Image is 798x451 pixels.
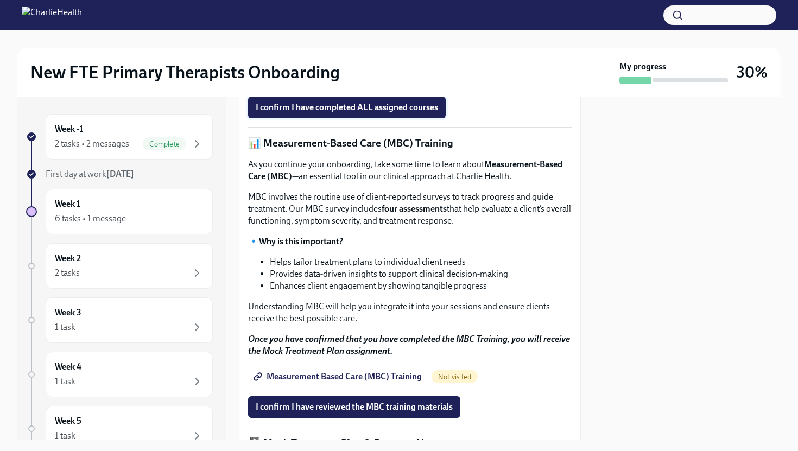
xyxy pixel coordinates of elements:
[256,102,438,113] span: I confirm I have completed ALL assigned courses
[619,61,666,73] strong: My progress
[55,307,81,319] h6: Week 3
[55,198,80,210] h6: Week 1
[55,138,129,150] div: 2 tasks • 2 messages
[270,280,572,292] li: Enhances client engagement by showing tangible progress
[143,140,186,148] span: Complete
[55,123,83,135] h6: Week -1
[55,267,80,279] div: 2 tasks
[737,62,768,82] h3: 30%
[26,168,213,180] a: First day at work[DATE]
[256,402,453,412] span: I confirm I have reviewed the MBC training materials
[432,373,478,381] span: Not visited
[248,396,460,418] button: I confirm I have reviewed the MBC training materials
[55,430,75,442] div: 1 task
[270,268,572,280] li: Provides data-driven insights to support clinical decision-making
[55,213,126,225] div: 6 tasks • 1 message
[259,236,343,246] strong: Why is this important?
[55,252,81,264] h6: Week 2
[55,361,81,373] h6: Week 4
[22,7,82,24] img: CharlieHealth
[26,297,213,343] a: Week 31 task
[30,61,340,83] h2: New FTE Primary Therapists Onboarding
[248,334,570,356] strong: Once you have confirmed that you have completed the MBC Training, you will receive the Mock Treat...
[26,352,213,397] a: Week 41 task
[248,366,429,388] a: Measurement Based Care (MBC) Training
[248,158,572,182] p: As you continue your onboarding, take some time to learn about —an essential tool in our clinical...
[248,136,572,150] p: 📊 Measurement-Based Care (MBC) Training
[55,376,75,388] div: 1 task
[248,301,572,325] p: Understanding MBC will help you integrate it into your sessions and ensure clients receive the be...
[270,256,572,268] li: Helps tailor treatment plans to individual client needs
[106,169,134,179] strong: [DATE]
[26,189,213,234] a: Week 16 tasks • 1 message
[55,415,81,427] h6: Week 5
[248,191,572,227] p: MBC involves the routine use of client-reported surveys to track progress and guide treatment. Ou...
[26,114,213,160] a: Week -12 tasks • 2 messagesComplete
[55,321,75,333] div: 1 task
[26,243,213,289] a: Week 22 tasks
[382,204,447,214] strong: four assessments
[248,97,446,118] button: I confirm I have completed ALL assigned courses
[46,169,134,179] span: First day at work
[248,436,572,450] p: 📓 Mock Treatment Plan & Progress Note
[256,371,422,382] span: Measurement Based Care (MBC) Training
[248,236,572,247] p: 🔹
